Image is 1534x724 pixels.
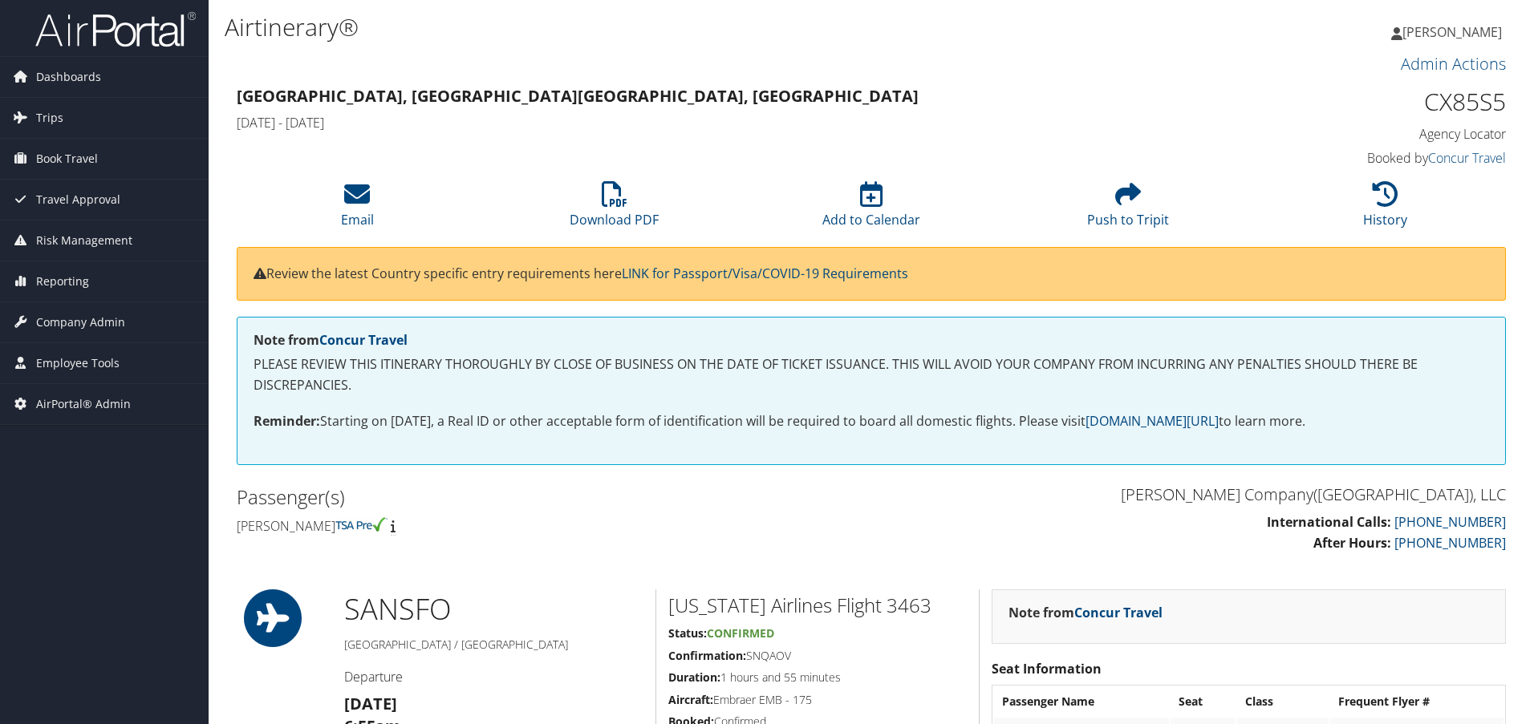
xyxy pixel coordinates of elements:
[237,85,919,107] strong: [GEOGRAPHIC_DATA], [GEOGRAPHIC_DATA] [GEOGRAPHIC_DATA], [GEOGRAPHIC_DATA]
[36,57,101,97] span: Dashboards
[1207,125,1506,143] h4: Agency Locator
[237,517,859,535] h4: [PERSON_NAME]
[822,190,920,229] a: Add to Calendar
[570,190,659,229] a: Download PDF
[668,592,967,619] h2: [US_STATE] Airlines Flight 3463
[707,625,774,641] span: Confirmed
[36,261,89,301] span: Reporting
[36,302,125,342] span: Company Admin
[1363,190,1407,229] a: History
[992,660,1102,677] strong: Seat Information
[668,692,967,708] h5: Embraer EMB - 175
[36,384,131,424] span: AirPortal® Admin
[668,625,707,641] strong: Status:
[1391,8,1518,56] a: [PERSON_NAME]
[1330,687,1504,716] th: Frequent Flyer #
[254,411,1489,432] p: Starting on [DATE], a Real ID or other acceptable form of identification will be required to boar...
[668,692,713,707] strong: Aircraft:
[319,331,408,349] a: Concur Travel
[1267,513,1391,531] strong: International Calls:
[344,668,643,686] h4: Departure
[668,648,967,664] h5: SNQAOV
[254,354,1489,395] p: PLEASE REVIEW THIS ITINERARY THOROUGHLY BY CLOSE OF BUSINESS ON THE DATE OF TICKET ISSUANCE. THIS...
[254,331,408,349] strong: Note from
[36,220,132,261] span: Risk Management
[225,10,1087,44] h1: Airtinerary®
[254,412,320,430] strong: Reminder:
[1207,149,1506,167] h4: Booked by
[341,190,374,229] a: Email
[344,693,397,714] strong: [DATE]
[335,517,388,532] img: tsa-precheck.png
[1008,604,1163,621] strong: Note from
[883,483,1506,506] h3: [PERSON_NAME] Company([GEOGRAPHIC_DATA]), LLC
[622,265,908,282] a: LINK for Passport/Visa/COVID-19 Requirements
[344,589,643,629] h1: SAN SFO
[1394,534,1506,552] a: [PHONE_NUMBER]
[668,648,746,663] strong: Confirmation:
[1207,85,1506,119] h1: CX85S5
[36,343,120,383] span: Employee Tools
[1087,190,1169,229] a: Push to Tripit
[35,10,196,48] img: airportal-logo.png
[1086,412,1219,430] a: [DOMAIN_NAME][URL]
[254,264,1489,285] p: Review the latest Country specific entry requirements here
[1313,534,1391,552] strong: After Hours:
[1402,23,1502,41] span: [PERSON_NAME]
[344,637,643,653] h5: [GEOGRAPHIC_DATA] / [GEOGRAPHIC_DATA]
[36,98,63,138] span: Trips
[237,483,859,511] h2: Passenger(s)
[36,180,120,220] span: Travel Approval
[668,669,967,686] h5: 1 hours and 55 minutes
[1237,687,1329,716] th: Class
[1401,53,1506,75] a: Admin Actions
[1171,687,1236,716] th: Seat
[668,669,720,685] strong: Duration:
[36,139,98,179] span: Book Travel
[1074,604,1163,621] a: Concur Travel
[1394,513,1506,531] a: [PHONE_NUMBER]
[994,687,1169,716] th: Passenger Name
[237,114,1183,131] h4: [DATE] - [DATE]
[1428,149,1506,167] a: Concur Travel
